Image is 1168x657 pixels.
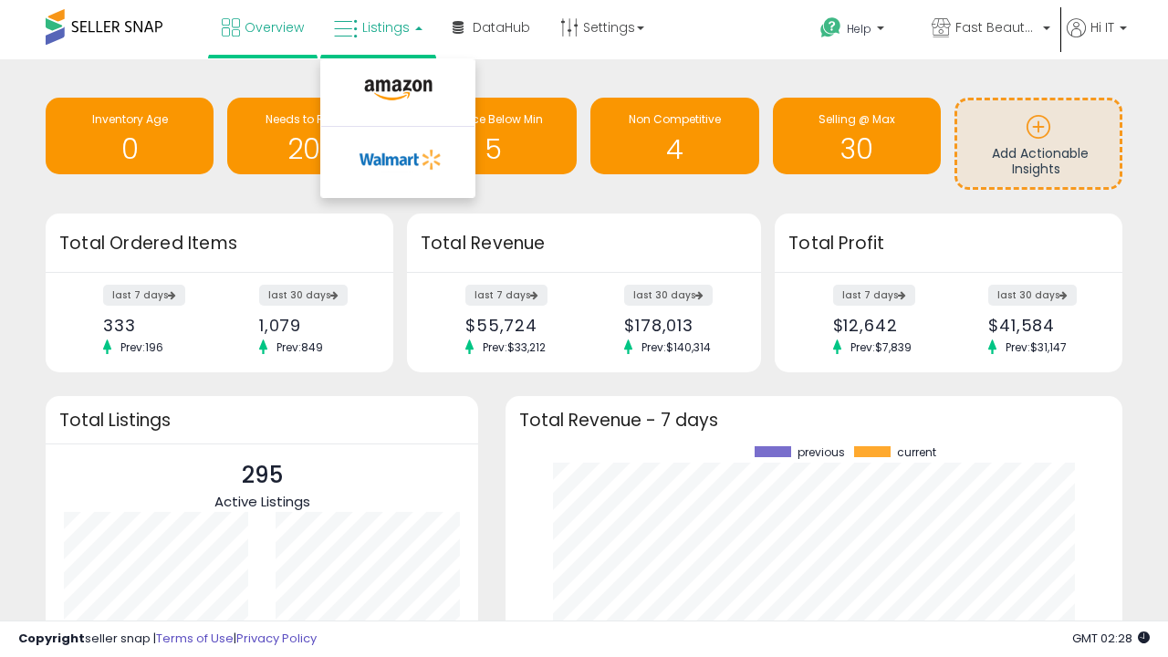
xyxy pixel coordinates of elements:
[590,98,758,174] a: Non Competitive 4
[55,134,204,164] h1: 0
[236,630,317,647] a: Privacy Policy
[992,144,1089,179] span: Add Actionable Insights
[409,98,577,174] a: BB Price Below Min 5
[988,316,1090,335] div: $41,584
[847,21,871,36] span: Help
[773,98,941,174] a: Selling @ Max 30
[1067,18,1127,59] a: Hi IT
[819,16,842,39] i: Get Help
[227,98,395,174] a: Needs to Reprice 207
[18,631,317,648] div: seller snap | |
[465,285,547,306] label: last 7 days
[955,18,1038,36] span: Fast Beauty ([GEOGRAPHIC_DATA])
[833,285,915,306] label: last 7 days
[267,339,332,355] span: Prev: 849
[111,339,172,355] span: Prev: 196
[418,134,568,164] h1: 5
[443,111,543,127] span: BB Price Below Min
[362,18,410,36] span: Listings
[474,339,555,355] span: Prev: $33,212
[236,134,386,164] h1: 207
[1072,630,1150,647] span: 2025-10-14 02:28 GMT
[214,458,310,493] p: 295
[473,18,530,36] span: DataHub
[259,316,361,335] div: 1,079
[996,339,1076,355] span: Prev: $31,147
[259,285,348,306] label: last 30 days
[245,18,304,36] span: Overview
[788,231,1109,256] h3: Total Profit
[156,630,234,647] a: Terms of Use
[59,231,380,256] h3: Total Ordered Items
[465,316,570,335] div: $55,724
[103,316,205,335] div: 333
[103,285,185,306] label: last 7 days
[988,285,1077,306] label: last 30 days
[624,316,729,335] div: $178,013
[214,492,310,511] span: Active Listings
[59,413,464,427] h3: Total Listings
[798,446,845,459] span: previous
[897,446,936,459] span: current
[833,316,935,335] div: $12,642
[1090,18,1114,36] span: Hi IT
[519,413,1109,427] h3: Total Revenue - 7 days
[806,3,915,59] a: Help
[46,98,214,174] a: Inventory Age 0
[957,100,1120,187] a: Add Actionable Insights
[632,339,720,355] span: Prev: $140,314
[266,111,358,127] span: Needs to Reprice
[841,339,921,355] span: Prev: $7,839
[624,285,713,306] label: last 30 days
[782,134,932,164] h1: 30
[629,111,721,127] span: Non Competitive
[819,111,895,127] span: Selling @ Max
[600,134,749,164] h1: 4
[92,111,168,127] span: Inventory Age
[421,231,747,256] h3: Total Revenue
[18,630,85,647] strong: Copyright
